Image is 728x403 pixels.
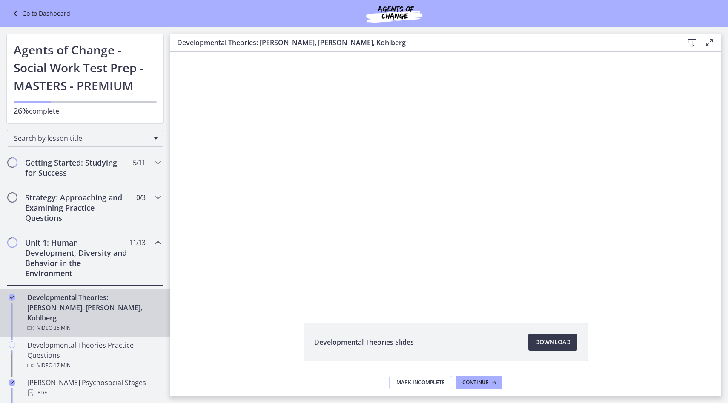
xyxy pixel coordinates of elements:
[27,292,160,333] div: Developmental Theories: [PERSON_NAME], [PERSON_NAME], Kohlberg
[25,192,129,223] h2: Strategy: Approaching and Examining Practice Questions
[396,379,445,386] span: Mark Incomplete
[9,294,15,301] i: Completed
[52,360,71,371] span: · 17 min
[9,379,15,386] i: Completed
[177,37,670,48] h3: Developmental Theories: [PERSON_NAME], [PERSON_NAME], Kohlberg
[528,334,577,351] a: Download
[133,157,145,168] span: 5 / 11
[14,106,157,116] p: complete
[27,323,160,333] div: Video
[27,377,160,398] div: [PERSON_NAME] Psychosocial Stages
[14,41,157,94] h1: Agents of Change - Social Work Test Prep - MASTERS - PREMIUM
[25,237,129,278] h2: Unit 1: Human Development, Diversity and Behavior in the Environment
[52,323,71,333] span: · 35 min
[7,130,163,147] div: Search by lesson title
[389,376,452,389] button: Mark Incomplete
[170,52,721,303] iframe: Video Lesson
[343,3,445,24] img: Agents of Change Social Work Test Prep
[136,192,145,203] span: 0 / 3
[27,360,160,371] div: Video
[314,337,414,347] span: Developmental Theories Slides
[27,340,160,371] div: Developmental Theories Practice Questions
[25,157,129,178] h2: Getting Started: Studying for Success
[14,106,29,116] span: 26%
[456,376,502,389] button: Continue
[129,237,145,248] span: 11 / 13
[14,134,149,143] span: Search by lesson title
[535,337,570,347] span: Download
[462,379,489,386] span: Continue
[10,9,70,19] a: Go to Dashboard
[27,388,160,398] div: PDF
